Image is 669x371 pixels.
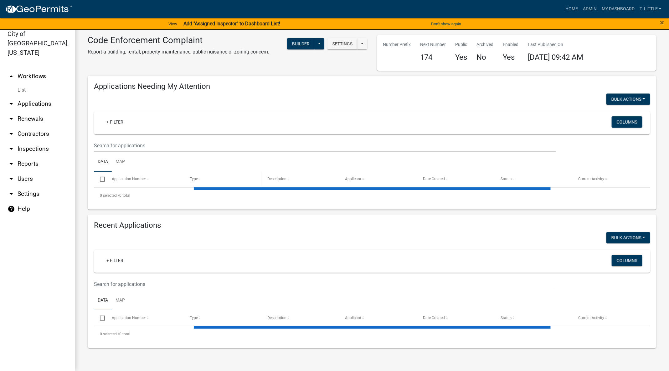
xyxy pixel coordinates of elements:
[612,255,642,266] button: Columns
[94,188,650,203] div: 0 total
[8,205,15,213] i: help
[267,316,286,320] span: Description
[166,19,180,29] a: View
[8,130,15,138] i: arrow_drop_down
[94,326,650,342] div: 0 total
[455,53,467,62] h4: Yes
[88,35,269,46] h3: Code Enforcement Complaint
[8,145,15,153] i: arrow_drop_down
[495,172,572,187] datatable-header-cell: Status
[101,116,128,128] a: + Filter
[599,3,637,15] a: My Dashboard
[429,19,464,29] button: Don't show again
[423,177,445,181] span: Date Created
[477,41,494,48] p: Archived
[112,316,146,320] span: Application Number
[495,310,572,325] datatable-header-cell: Status
[101,255,128,266] a: + Filter
[579,177,605,181] span: Current Activity
[100,332,119,336] span: 0 selected /
[8,160,15,168] i: arrow_drop_down
[420,53,446,62] h4: 174
[94,291,112,311] a: Data
[503,53,519,62] h4: Yes
[287,38,315,49] button: Builder
[94,152,112,172] a: Data
[563,3,580,15] a: Home
[184,310,261,325] datatable-header-cell: Type
[423,316,445,320] span: Date Created
[501,316,512,320] span: Status
[420,41,446,48] p: Next Number
[580,3,599,15] a: Admin
[106,172,183,187] datatable-header-cell: Application Number
[88,48,269,56] p: Report a building, rental, property maintenance, public nuisance or zoning concern.
[112,177,146,181] span: Application Number
[261,172,339,187] datatable-header-cell: Description
[528,53,584,62] span: [DATE] 09:42 AM
[573,310,650,325] datatable-header-cell: Current Activity
[606,94,650,105] button: Bulk Actions
[94,310,106,325] datatable-header-cell: Select
[190,177,198,181] span: Type
[261,310,339,325] datatable-header-cell: Description
[190,316,198,320] span: Type
[606,232,650,243] button: Bulk Actions
[8,115,15,123] i: arrow_drop_down
[345,316,362,320] span: Applicant
[327,38,358,49] button: Settings
[112,291,129,311] a: Map
[267,177,286,181] span: Description
[660,19,664,26] button: Close
[477,53,494,62] h4: No
[345,177,362,181] span: Applicant
[100,193,119,198] span: 0 selected /
[503,41,519,48] p: Enabled
[183,21,280,27] strong: Add "Assigned Inspector" to Dashboard List!
[417,172,495,187] datatable-header-cell: Date Created
[637,3,664,15] a: T. Little
[501,177,512,181] span: Status
[8,190,15,198] i: arrow_drop_down
[8,100,15,108] i: arrow_drop_down
[94,278,556,291] input: Search for applications
[94,172,106,187] datatable-header-cell: Select
[579,316,605,320] span: Current Activity
[94,82,650,91] h4: Applications Needing My Attention
[383,41,411,48] p: Number Prefix
[112,152,129,172] a: Map
[528,41,584,48] p: Last Published On
[660,18,664,27] span: ×
[94,139,556,152] input: Search for applications
[455,41,467,48] p: Public
[573,172,650,187] datatable-header-cell: Current Activity
[8,73,15,80] i: arrow_drop_up
[612,116,642,128] button: Columns
[94,221,650,230] h4: Recent Applications
[417,310,495,325] datatable-header-cell: Date Created
[106,310,183,325] datatable-header-cell: Application Number
[339,172,417,187] datatable-header-cell: Applicant
[339,310,417,325] datatable-header-cell: Applicant
[8,175,15,183] i: arrow_drop_down
[184,172,261,187] datatable-header-cell: Type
